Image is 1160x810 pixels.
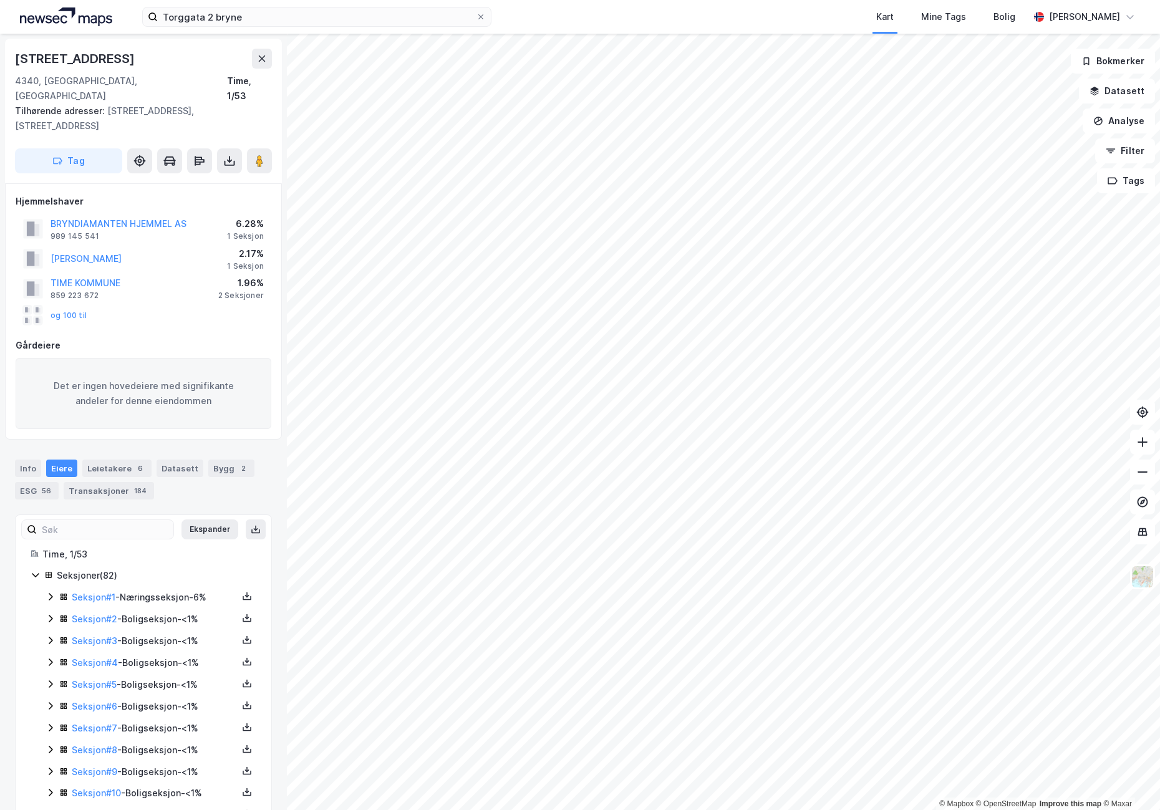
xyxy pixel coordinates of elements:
[157,460,203,477] div: Datasett
[1071,49,1155,74] button: Bokmerker
[16,358,271,429] div: Det er ingen hovedeiere med signifikante andeler for denne eiendommen
[132,485,149,497] div: 184
[1079,79,1155,104] button: Datasett
[72,723,117,733] a: Seksjon#7
[72,635,117,646] a: Seksjon#3
[1098,750,1160,810] iframe: Chat Widget
[15,148,122,173] button: Tag
[39,485,54,497] div: 56
[993,9,1015,24] div: Bolig
[72,699,238,714] div: - Boligseksjon - <1%
[237,462,249,475] div: 2
[72,657,118,668] a: Seksjon#4
[72,745,117,755] a: Seksjon#8
[72,655,238,670] div: - Boligseksjon - <1%
[208,460,254,477] div: Bygg
[72,766,117,777] a: Seksjon#9
[42,547,256,562] div: Time, 1/53
[1049,9,1120,24] div: [PERSON_NAME]
[1131,565,1154,589] img: Z
[82,460,152,477] div: Leietakere
[57,568,256,583] div: Seksjoner ( 82 )
[921,9,966,24] div: Mine Tags
[72,679,117,690] a: Seksjon#5
[72,634,238,648] div: - Boligseksjon - <1%
[158,7,476,26] input: Søk på adresse, matrikkel, gårdeiere, leietakere eller personer
[16,194,271,209] div: Hjemmelshaver
[1083,108,1155,133] button: Analyse
[1097,168,1155,193] button: Tags
[72,721,238,736] div: - Boligseksjon - <1%
[218,291,264,301] div: 2 Seksjoner
[37,520,173,539] input: Søk
[15,49,137,69] div: [STREET_ADDRESS]
[181,519,238,539] button: Ekspander
[227,74,272,104] div: Time, 1/53
[227,261,264,271] div: 1 Seksjon
[46,460,77,477] div: Eiere
[1040,799,1101,808] a: Improve this map
[16,338,271,353] div: Gårdeiere
[15,104,262,133] div: [STREET_ADDRESS], [STREET_ADDRESS]
[227,246,264,261] div: 2.17%
[72,592,115,602] a: Seksjon#1
[939,799,974,808] a: Mapbox
[134,462,147,475] div: 6
[72,590,238,605] div: - Næringsseksjon - 6%
[72,764,238,779] div: - Boligseksjon - <1%
[218,276,264,291] div: 1.96%
[15,74,227,104] div: 4340, [GEOGRAPHIC_DATA], [GEOGRAPHIC_DATA]
[15,482,59,499] div: ESG
[227,231,264,241] div: 1 Seksjon
[72,677,238,692] div: - Boligseksjon - <1%
[72,786,238,801] div: - Boligseksjon - <1%
[227,216,264,231] div: 6.28%
[72,614,117,624] a: Seksjon#2
[51,291,99,301] div: 859 223 672
[72,701,117,711] a: Seksjon#6
[72,743,238,758] div: - Boligseksjon - <1%
[51,231,99,241] div: 989 145 541
[72,788,121,798] a: Seksjon#10
[72,612,238,627] div: - Boligseksjon - <1%
[20,7,112,26] img: logo.a4113a55bc3d86da70a041830d287a7e.svg
[1095,138,1155,163] button: Filter
[1098,750,1160,810] div: Kontrollprogram for chat
[15,105,107,116] span: Tilhørende adresser:
[876,9,894,24] div: Kart
[976,799,1037,808] a: OpenStreetMap
[64,482,154,499] div: Transaksjoner
[15,460,41,477] div: Info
